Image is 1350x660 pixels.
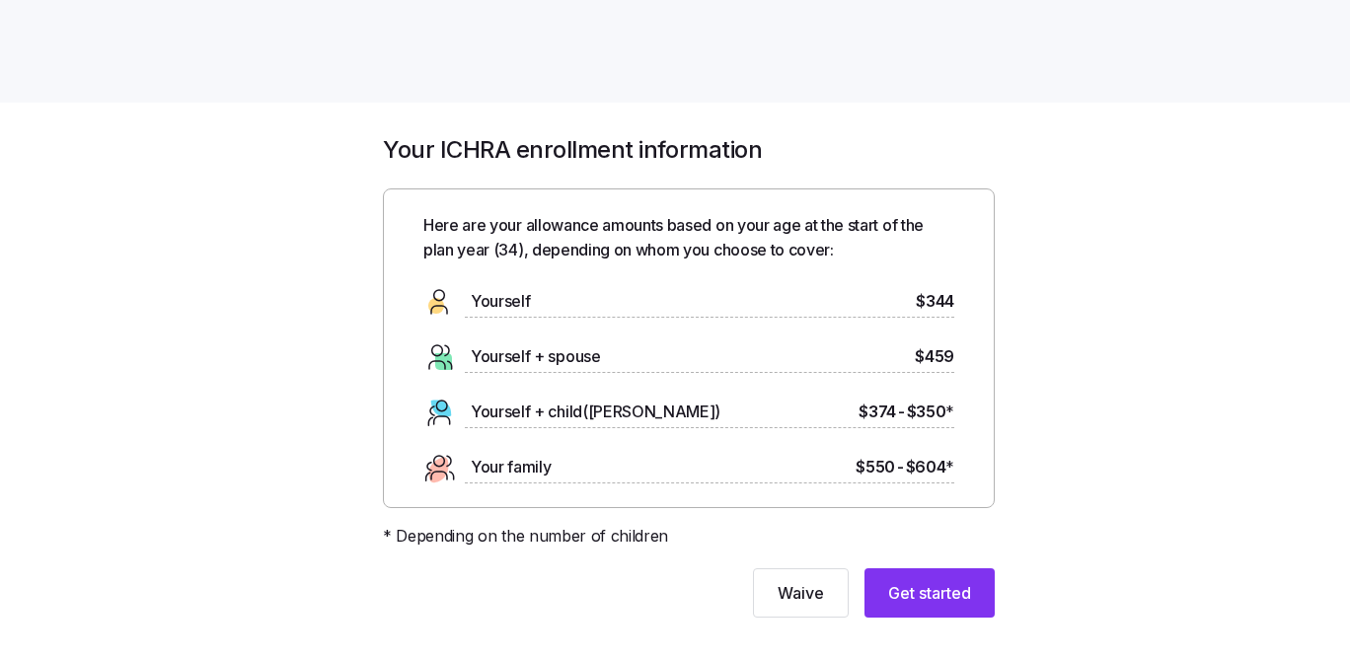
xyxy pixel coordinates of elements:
[778,581,824,605] span: Waive
[471,400,720,424] span: Yourself + child([PERSON_NAME])
[471,455,551,479] span: Your family
[897,455,904,479] span: -
[471,289,530,314] span: Yourself
[383,524,668,549] span: * Depending on the number of children
[915,344,954,369] span: $459
[916,289,954,314] span: $344
[888,581,971,605] span: Get started
[753,568,849,618] button: Waive
[906,455,954,479] span: $604
[898,400,905,424] span: -
[383,134,995,165] h1: Your ICHRA enrollment information
[856,455,895,479] span: $550
[471,344,601,369] span: Yourself + spouse
[864,568,995,618] button: Get started
[423,213,954,262] span: Here are your allowance amounts based on your age at the start of the plan year ( 34 ), depending...
[859,400,896,424] span: $374
[907,400,954,424] span: $350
